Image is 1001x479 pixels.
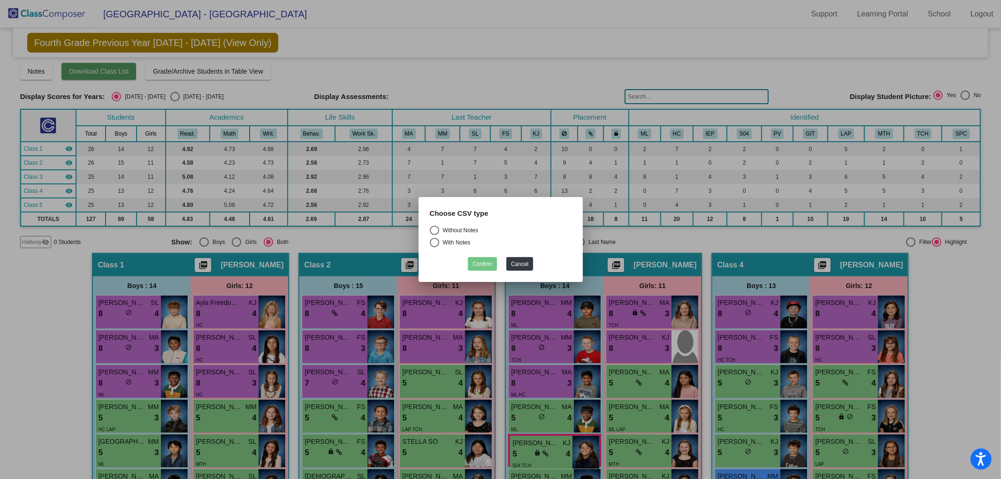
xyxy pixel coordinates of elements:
mat-radio-group: Select an option [430,226,572,250]
label: Choose CSV type [430,208,489,219]
div: Without Notes [439,226,478,235]
div: With Notes [439,238,471,247]
button: Cancel [506,257,533,271]
button: Confirm [468,257,497,271]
